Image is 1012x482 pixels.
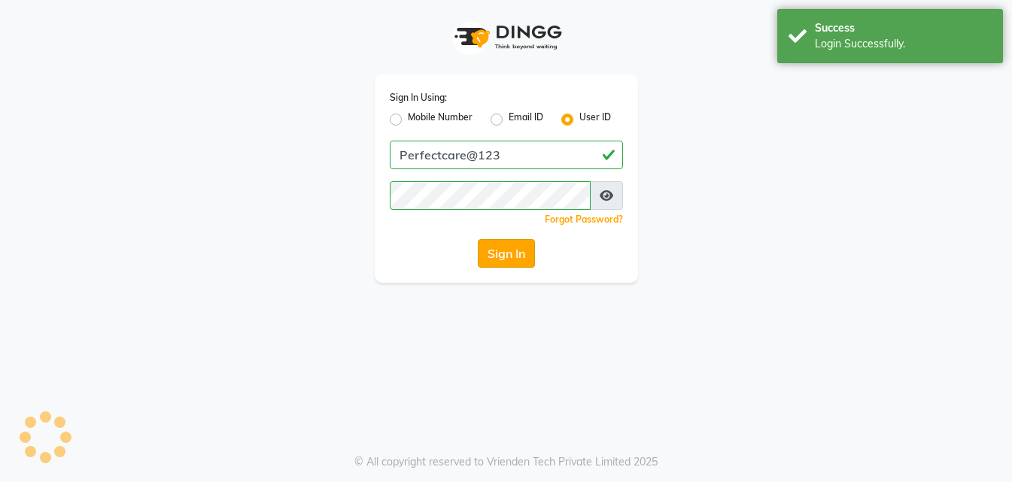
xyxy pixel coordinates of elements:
label: User ID [579,111,611,129]
div: Success [815,20,992,36]
button: Sign In [478,239,535,268]
img: logo1.svg [446,15,567,59]
div: Login Successfully. [815,36,992,52]
label: Email ID [509,111,543,129]
label: Mobile Number [408,111,473,129]
a: Forgot Password? [545,214,623,225]
input: Username [390,181,591,210]
input: Username [390,141,623,169]
label: Sign In Using: [390,91,447,105]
